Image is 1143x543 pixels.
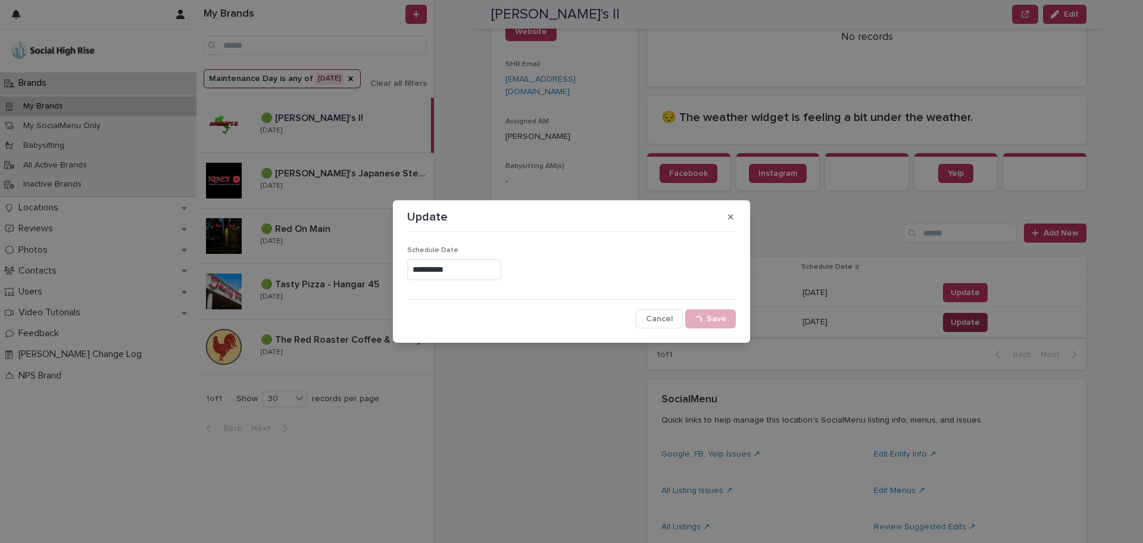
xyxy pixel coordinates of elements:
[407,210,448,224] p: Update
[707,315,726,323] span: Save
[685,309,736,328] button: Save
[646,315,673,323] span: Cancel
[636,309,683,328] button: Cancel
[407,247,458,254] span: Schedule Date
